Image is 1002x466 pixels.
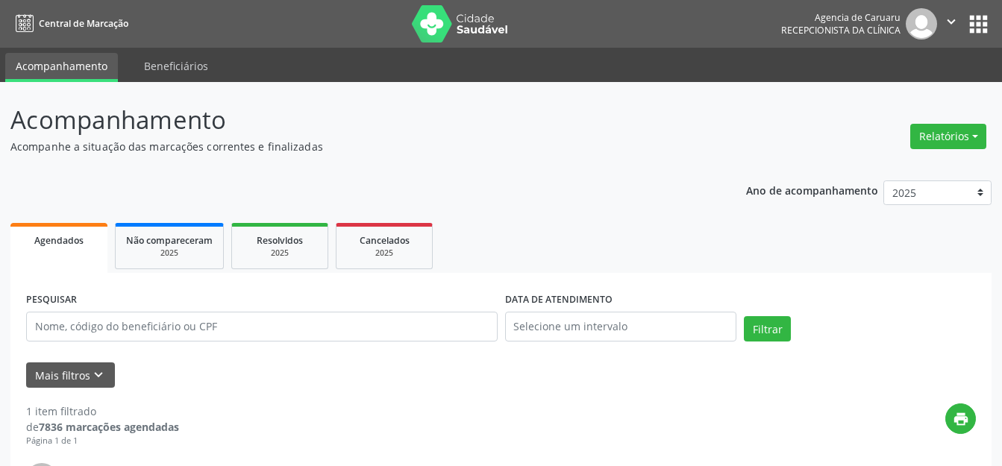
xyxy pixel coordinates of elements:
[953,411,969,427] i: print
[906,8,937,40] img: img
[39,17,128,30] span: Central de Marcação
[943,13,959,30] i: 
[10,139,698,154] p: Acompanhe a situação das marcações correntes e finalizadas
[26,362,115,388] button: Mais filtroskeyboard_arrow_down
[505,312,737,341] input: Selecione um intervalo
[26,435,179,447] div: Página 1 de 1
[39,420,179,434] strong: 7836 marcações agendadas
[26,403,179,419] div: 1 item filtrado
[10,11,128,36] a: Central de Marcação
[744,316,791,341] button: Filtrar
[781,24,901,37] span: Recepcionista da clínica
[134,53,219,79] a: Beneficiários
[965,11,992,37] button: apps
[26,419,179,435] div: de
[937,8,965,40] button: 
[242,248,317,259] div: 2025
[26,312,498,341] input: Nome, código do beneficiário ou CPF
[10,101,698,139] p: Acompanhamento
[257,234,303,247] span: Resolvidos
[360,234,410,247] span: Cancelados
[945,403,976,434] button: print
[34,234,84,247] span: Agendados
[90,367,107,383] i: keyboard_arrow_down
[26,289,77,312] label: PESQUISAR
[746,180,878,199] p: Ano de acompanhamento
[5,53,118,82] a: Acompanhamento
[126,234,213,247] span: Não compareceram
[347,248,422,259] div: 2025
[910,124,986,149] button: Relatórios
[781,11,901,24] div: Agencia de Caruaru
[505,289,613,312] label: DATA DE ATENDIMENTO
[126,248,213,259] div: 2025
